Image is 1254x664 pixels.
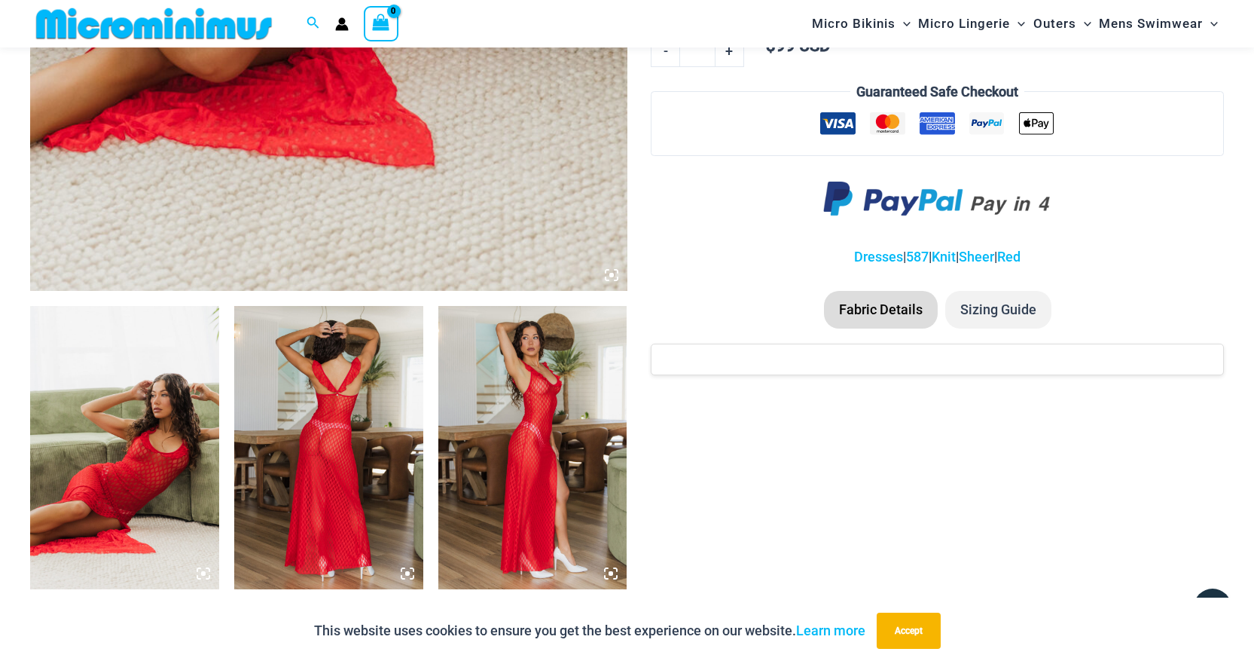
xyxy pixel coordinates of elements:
legend: Guaranteed Safe Checkout [850,81,1024,103]
a: Micro LingerieMenu ToggleMenu Toggle [914,5,1029,43]
span: Mens Swimwear [1099,5,1203,43]
li: Sizing Guide [945,291,1051,329]
p: | | | | [651,246,1224,268]
span: Outers [1033,5,1076,43]
li: Fabric Details [824,291,938,329]
a: Micro BikinisMenu ToggleMenu Toggle [808,5,914,43]
a: Account icon link [335,17,349,31]
span: Micro Bikinis [812,5,895,43]
img: Sometimes Red 587 Dress [234,306,423,589]
img: Sometimes Red 587 Dress [30,306,219,589]
span: Menu Toggle [895,5,911,43]
input: Product quantity [679,35,715,66]
span: Micro Lingerie [918,5,1010,43]
button: Accept [877,613,941,649]
nav: Site Navigation [806,2,1224,45]
span: Menu Toggle [1010,5,1025,43]
img: Sometimes Red 587 Dress [438,306,627,589]
a: OutersMenu ToggleMenu Toggle [1030,5,1095,43]
a: View Shopping Cart, empty [364,6,398,41]
a: - [651,35,679,66]
a: Knit [932,249,956,265]
span: Menu Toggle [1203,5,1218,43]
span: Menu Toggle [1076,5,1091,43]
a: Sheer [959,249,994,265]
a: Search icon link [307,14,320,33]
a: + [715,35,744,66]
img: MM SHOP LOGO FLAT [30,7,278,41]
a: Mens SwimwearMenu ToggleMenu Toggle [1095,5,1222,43]
a: Red [997,249,1021,265]
a: Learn more [796,623,865,638]
p: This website uses cookies to ensure you get the best experience on our website. [314,620,865,642]
a: Dresses [854,249,903,265]
a: 587 [906,249,929,265]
